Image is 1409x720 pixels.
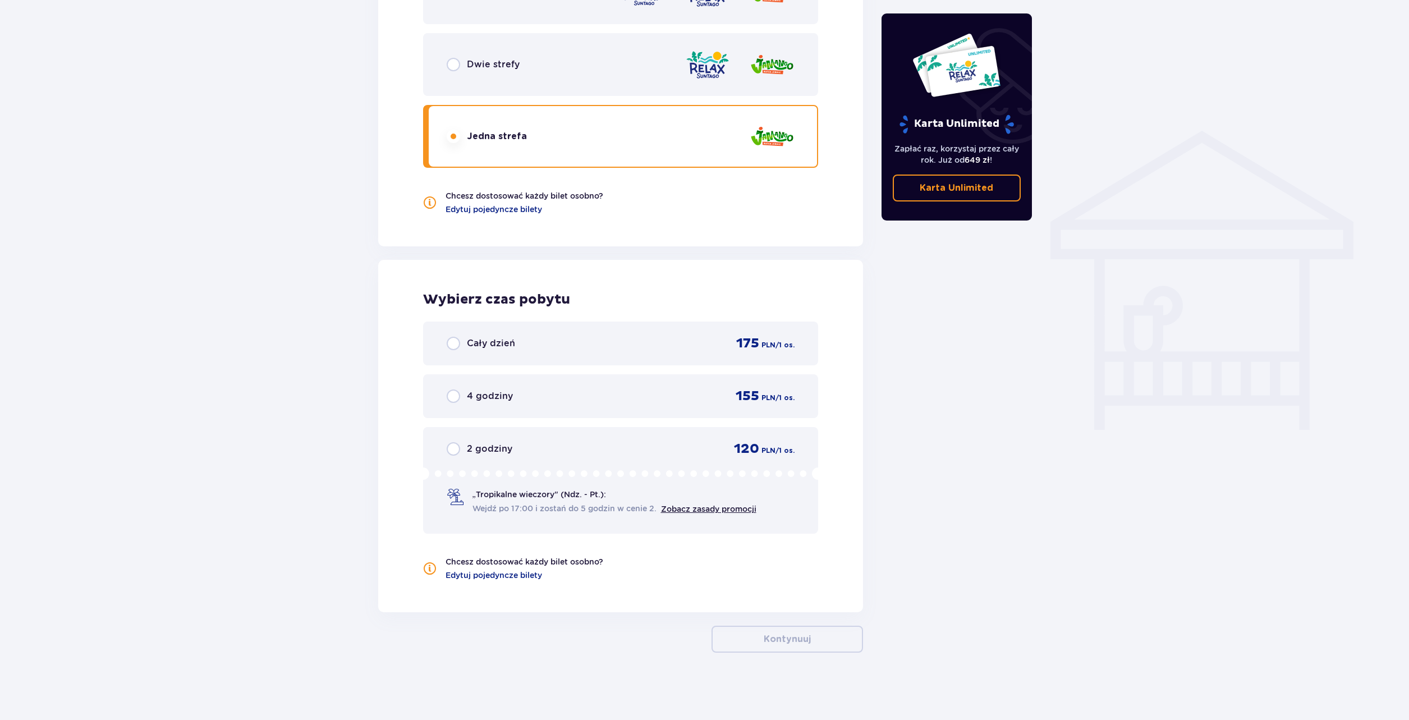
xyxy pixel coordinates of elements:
p: 175 [736,335,759,352]
img: zone logo [685,49,730,81]
p: Cały dzień [467,337,515,350]
p: Kontynuuj [764,633,811,645]
a: Zobacz zasady promocji [661,505,756,513]
p: 4 godziny [467,390,513,402]
p: Dwie strefy [467,58,520,71]
p: Jedna strefa [467,130,527,143]
a: Karta Unlimited [893,175,1021,201]
p: Chcesz dostosować każdy bilet osobno? [446,190,603,201]
p: 120 [734,441,759,457]
p: / 1 os. [775,393,795,403]
p: Chcesz dostosować każdy bilet osobno? [446,556,603,567]
p: Wybierz czas pobytu [423,291,819,308]
p: PLN [761,340,775,350]
img: zone logo [750,121,795,153]
p: Zapłać raz, korzystaj przez cały rok. Już od ! [893,143,1021,166]
p: 155 [736,388,759,405]
span: 649 zł [965,155,990,164]
p: PLN [761,446,775,456]
p: PLN [761,393,775,403]
p: Karta Unlimited [898,114,1015,134]
a: Edytuj pojedyncze bilety [446,570,542,581]
a: Edytuj pojedyncze bilety [446,204,542,215]
p: / 1 os. [775,340,795,350]
p: „Tropikalne wieczory" (Ndz. - Pt.): [472,489,606,500]
img: zone logo [750,49,795,81]
p: / 1 os. [775,446,795,456]
p: Karta Unlimited [920,182,993,194]
button: Kontynuuj [712,626,863,653]
span: Wejdź po 17:00 i zostań do 5 godzin w cenie 2. [472,503,657,514]
p: 2 godziny [467,443,512,455]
